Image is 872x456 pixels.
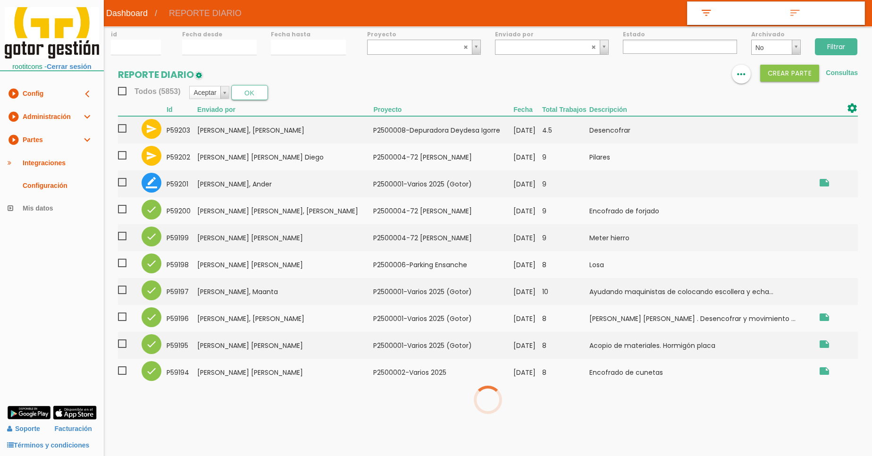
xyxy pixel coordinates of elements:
td: [PERSON_NAME], [PERSON_NAME] [197,116,373,144]
td: 8 [542,359,589,386]
td: [DATE] [513,251,542,278]
td: [DATE] [513,278,542,305]
a: filter_list [688,2,776,25]
i: sort [788,7,803,19]
td: Meter hierro [589,224,814,251]
td: [PERSON_NAME], [PERSON_NAME] [197,305,373,332]
td: [DATE] [513,170,542,197]
th: Total Trabajos [542,102,589,116]
td: 8 [542,305,589,332]
button: OK [231,85,268,100]
td: P2500004-72 [PERSON_NAME] [373,224,513,251]
td: Encofrado de forjado [589,197,814,224]
i: send [146,150,157,161]
i: Aranguren [819,177,830,188]
i: check [146,312,157,323]
a: Cerrar sesión [47,63,92,70]
td: P2500004-72 [PERSON_NAME] [373,144,513,170]
i: expand_more [81,105,92,128]
td: [PERSON_NAME], Maanta [197,278,373,305]
a: Consultas [826,69,858,76]
i: check [146,204,157,215]
td: 4.5 [542,116,589,144]
a: Aceptar [190,86,228,99]
td: P2500008-Depuradora Deydesa Igorre [373,116,513,144]
img: app-store.png [53,405,97,420]
td: P2500004-72 [PERSON_NAME] [373,197,513,224]
a: Crear PARTE [760,69,820,76]
a: Facturación [55,421,92,437]
td: 59197 [167,278,197,305]
td: P2500001-Varios 2025 (Gotor) [373,278,513,305]
i: settings [847,102,858,114]
i: play_circle_filled [8,128,19,151]
a: Soporte [7,425,40,432]
i: Ormaiztegi [819,365,830,377]
td: [PERSON_NAME] [PERSON_NAME] [197,332,373,359]
a: No [751,40,801,55]
a: Términos y condiciones [7,441,89,449]
td: 8 [542,251,589,278]
i: send [146,123,157,135]
td: Encofrado de cunetas [589,359,814,386]
i: play_circle_filled [8,105,19,128]
td: P2500006-Parking Ensanche [373,251,513,278]
label: Estado [623,30,737,38]
td: [PERSON_NAME] [PERSON_NAME], [PERSON_NAME] [197,197,373,224]
td: 9 [542,197,589,224]
th: Descripción [589,102,814,116]
label: Proyecto [367,30,481,38]
td: [DATE] [513,359,542,386]
label: Fecha desde [182,30,257,38]
td: [DATE] [513,116,542,144]
td: 9 [542,144,589,170]
i: play_circle_filled [8,82,19,105]
span: No [755,40,788,55]
i: check [146,338,157,350]
button: Crear PARTE [760,65,820,82]
td: [DATE] [513,197,542,224]
td: [DATE] [513,305,542,332]
img: google-play.png [7,405,51,420]
td: 59201 [167,170,197,197]
td: 59202 [167,144,197,170]
td: 9 [542,170,589,197]
td: [PERSON_NAME], Ander [197,170,373,197]
td: Pilares [589,144,814,170]
td: [PERSON_NAME] [PERSON_NAME] [197,359,373,386]
i: filter_list [699,7,714,19]
td: P2500001-Varios 2025 (Gotor) [373,170,513,197]
label: Archivado [751,30,801,38]
span: Aceptar [193,86,216,99]
td: 10 [542,278,589,305]
th: Proyecto [373,102,513,116]
td: Desencofrar [589,116,814,144]
td: Losa [589,251,814,278]
td: 59196 [167,305,197,332]
label: Fecha hasta [271,30,346,38]
label: Enviado por [495,30,609,38]
td: [DATE] [513,332,542,359]
span: Todos (5853) [118,85,181,97]
td: 9 [542,224,589,251]
td: [PERSON_NAME] [PERSON_NAME] . Desencofrar y movimiento ... [589,305,814,332]
td: [PERSON_NAME] [PERSON_NAME] [197,251,373,278]
input: Filtrar [815,38,857,55]
td: 59199 [167,224,197,251]
th: Enviado por [197,102,373,116]
i: Santurtzi [819,338,830,350]
td: 59194 [167,359,197,386]
td: P2500001-Varios 2025 (Gotor) [373,332,513,359]
td: P2500001-Varios 2025 (Gotor) [373,305,513,332]
td: 59195 [167,332,197,359]
i: border_color [146,177,157,188]
td: 8 [542,332,589,359]
i: check [146,285,157,296]
img: itcons-logo [5,7,99,59]
td: [PERSON_NAME] [PERSON_NAME] [197,224,373,251]
td: 59200 [167,197,197,224]
h2: REPORTE DIARIO [118,69,203,80]
i: check [146,231,157,242]
td: [DATE] [513,224,542,251]
i: check [146,258,157,269]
